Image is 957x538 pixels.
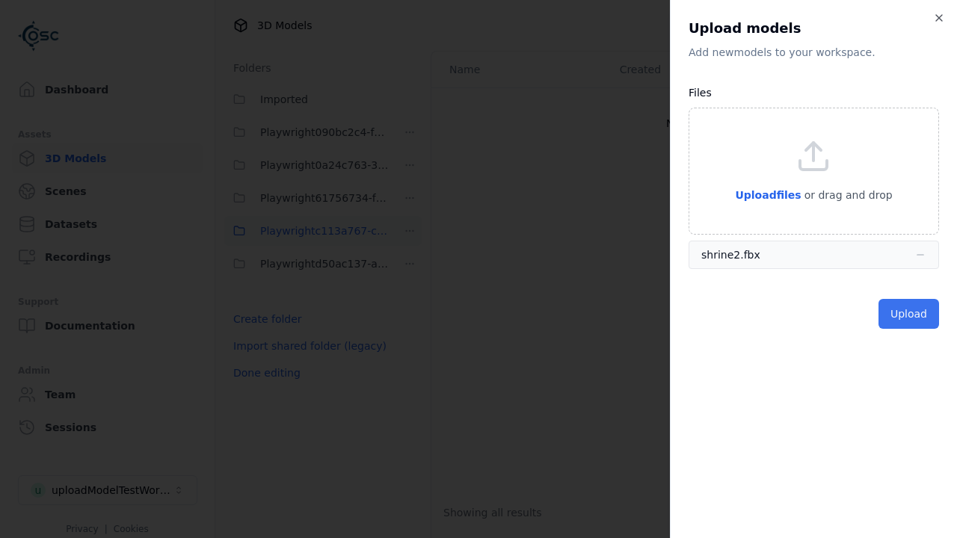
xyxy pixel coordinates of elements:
[689,87,712,99] label: Files
[801,186,893,204] p: or drag and drop
[701,247,760,262] div: shrine2.fbx
[735,189,801,201] span: Upload files
[878,299,939,329] button: Upload
[689,18,939,39] h2: Upload models
[689,45,939,60] p: Add new model s to your workspace.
